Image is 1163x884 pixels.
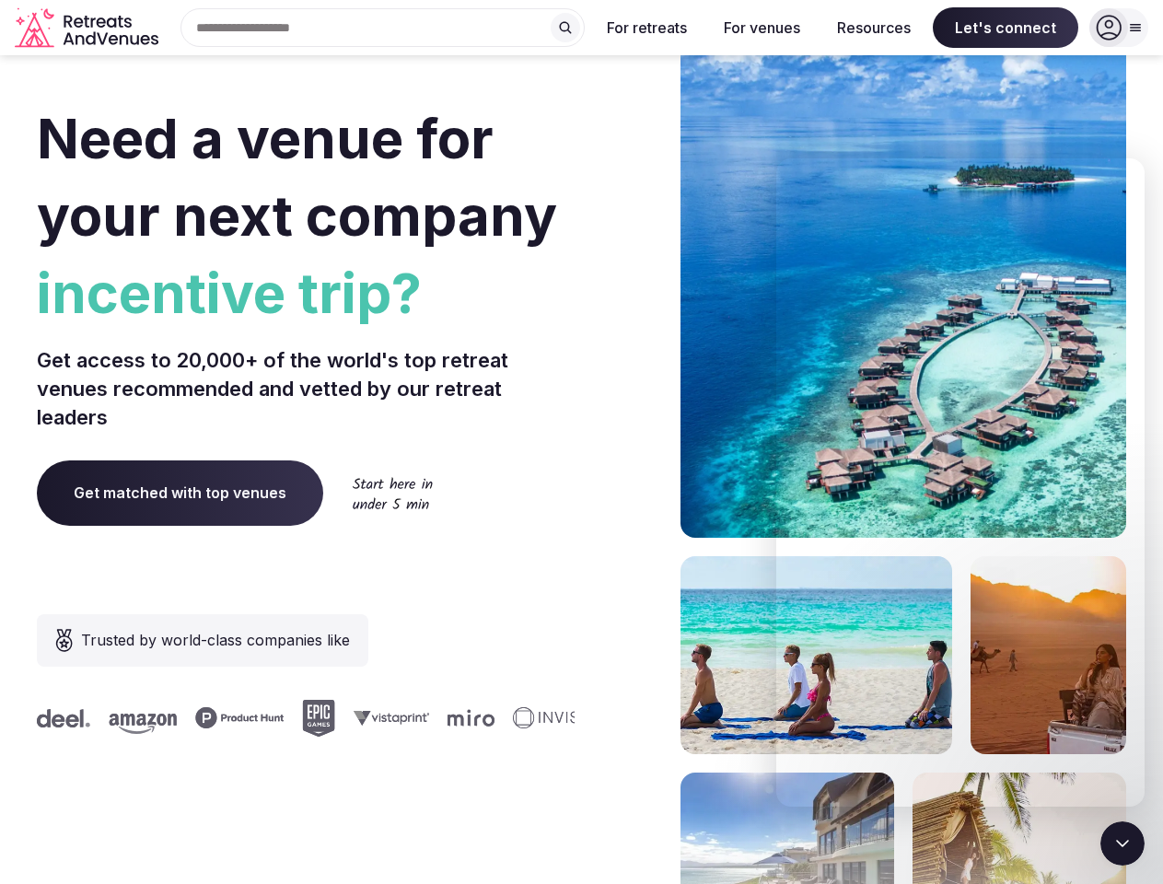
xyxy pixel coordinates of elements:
span: incentive trip? [37,254,575,331]
button: For venues [709,7,815,48]
span: Trusted by world-class companies like [81,629,350,651]
svg: Retreats and Venues company logo [15,7,162,49]
iframe: Intercom live chat [776,158,1145,807]
p: Get access to 20,000+ of the world's top retreat venues recommended and vetted by our retreat lea... [37,346,575,431]
a: Visit the homepage [15,7,162,49]
svg: Deel company logo [35,709,88,727]
button: Resources [822,7,925,48]
iframe: Intercom live chat [1100,821,1145,866]
svg: Vistaprint company logo [352,710,427,726]
svg: Invisible company logo [511,707,612,729]
svg: Epic Games company logo [300,700,333,737]
span: Need a venue for your next company [37,105,557,249]
a: Get matched with top venues [37,460,323,525]
img: Start here in under 5 min [353,477,433,509]
svg: Miro company logo [446,709,493,727]
img: yoga on tropical beach [680,556,952,754]
span: Let's connect [933,7,1078,48]
button: For retreats [592,7,702,48]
